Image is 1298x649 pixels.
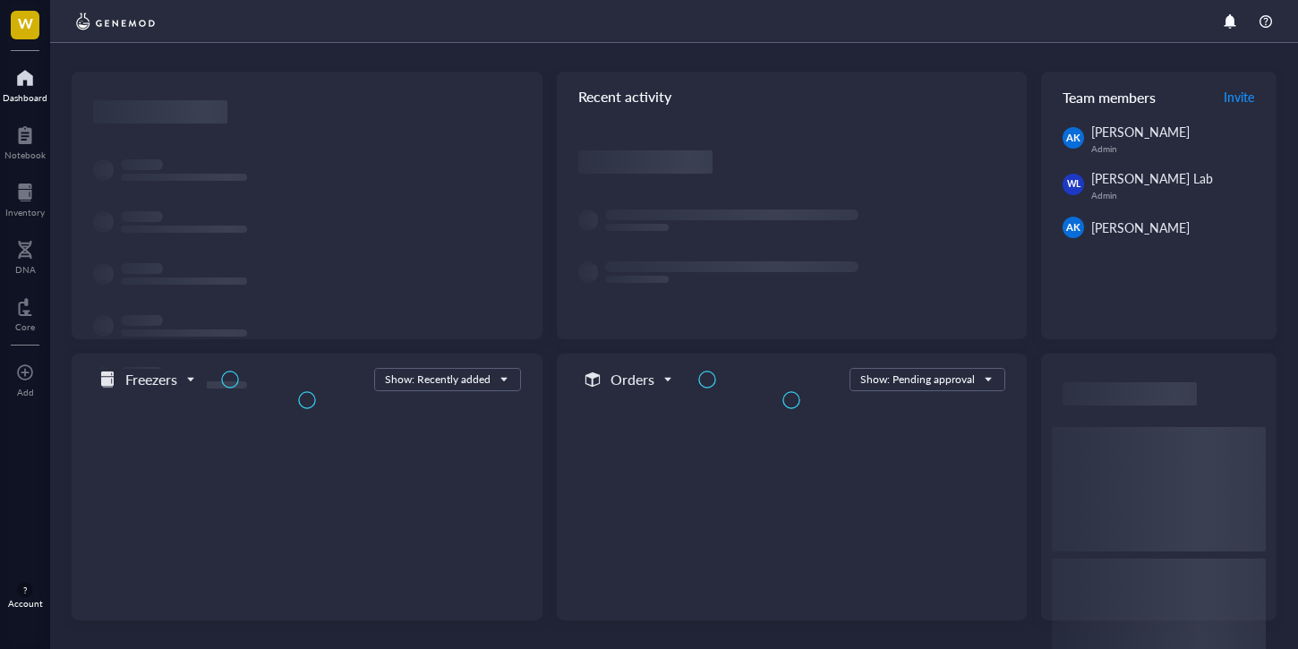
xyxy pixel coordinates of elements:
span: AK [1067,131,1080,146]
div: Dashboard [3,92,47,103]
img: genemod-logo [72,11,159,32]
span: ? [23,585,27,595]
div: Admin [1091,143,1266,154]
span: [PERSON_NAME] [1091,123,1190,141]
a: Inventory [5,178,45,218]
div: Show: Pending approval [860,371,975,388]
div: DNA [15,264,36,275]
div: Admin [1091,190,1266,201]
div: Team members [1041,72,1277,122]
span: [PERSON_NAME] [1091,218,1190,236]
div: Add [17,387,34,397]
a: Core [15,293,35,332]
a: Notebook [4,121,46,160]
div: Account [8,598,43,609]
a: DNA [15,235,36,275]
div: Core [15,321,35,332]
span: W [18,12,33,34]
button: Invite [1223,82,1255,111]
span: AK [1067,220,1080,235]
div: Inventory [5,207,45,218]
a: Dashboard [3,64,47,103]
span: Invite [1224,88,1254,106]
h5: Freezers [125,369,177,390]
div: Recent activity [557,72,1028,122]
div: Notebook [4,149,46,160]
span: [PERSON_NAME] Lab [1091,169,1213,187]
span: WL [1066,177,1080,191]
h5: Orders [611,369,654,390]
div: Show: Recently added [385,371,491,388]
